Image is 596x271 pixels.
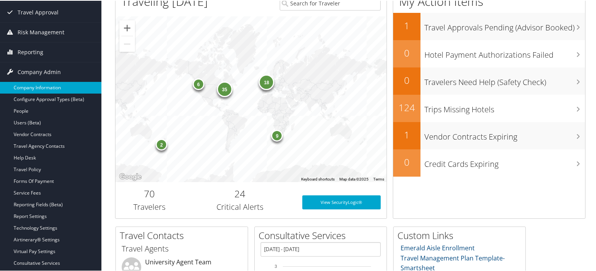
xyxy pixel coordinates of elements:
h3: Travelers [121,201,177,212]
a: Terms (opens in new tab) [373,176,384,181]
h3: Critical Alerts [189,201,291,212]
button: Zoom out [119,35,135,51]
a: 0Hotel Payment Authorizations Failed [393,39,585,67]
a: Emerald Aisle Enrollment [401,243,475,252]
a: View SecurityLogic® [302,195,381,209]
h2: Consultative Services [259,228,387,241]
h3: Travel Approvals Pending (Advisor Booked) [424,18,585,32]
h3: Travelers Need Help (Safety Check) [424,72,585,87]
h2: 24 [189,186,291,200]
h2: Custom Links [397,228,525,241]
div: 6 [192,78,204,89]
h2: 1 [393,18,420,32]
h2: 124 [393,100,420,113]
h3: Credit Cards Expiring [424,154,585,169]
div: 2 [156,138,167,149]
h2: 70 [121,186,177,200]
div: 18 [259,74,274,89]
div: 9 [271,129,283,141]
h3: Trips Missing Hotels [424,99,585,114]
h3: Travel Agents [122,243,242,253]
a: 1Travel Approvals Pending (Advisor Booked) [393,12,585,39]
h2: 0 [393,46,420,59]
button: Zoom in [119,19,135,35]
span: Company Admin [18,62,61,81]
span: Travel Approval [18,2,59,21]
div: 35 [216,81,232,96]
h3: Hotel Payment Authorizations Failed [424,45,585,60]
span: Reporting [18,42,43,61]
a: 124Trips Missing Hotels [393,94,585,121]
a: 1Vendor Contracts Expiring [393,121,585,149]
a: 0Credit Cards Expiring [393,149,585,176]
img: Google [117,171,143,181]
tspan: 3 [275,263,277,268]
span: Risk Management [18,22,64,41]
span: Map data ©2025 [339,176,369,181]
button: Keyboard shortcuts [301,176,335,181]
h3: Vendor Contracts Expiring [424,127,585,142]
a: Open this area in Google Maps (opens a new window) [117,171,143,181]
h2: 0 [393,73,420,86]
h2: Travel Contacts [120,228,248,241]
h2: 0 [393,155,420,168]
a: 0Travelers Need Help (Safety Check) [393,67,585,94]
h2: 1 [393,128,420,141]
